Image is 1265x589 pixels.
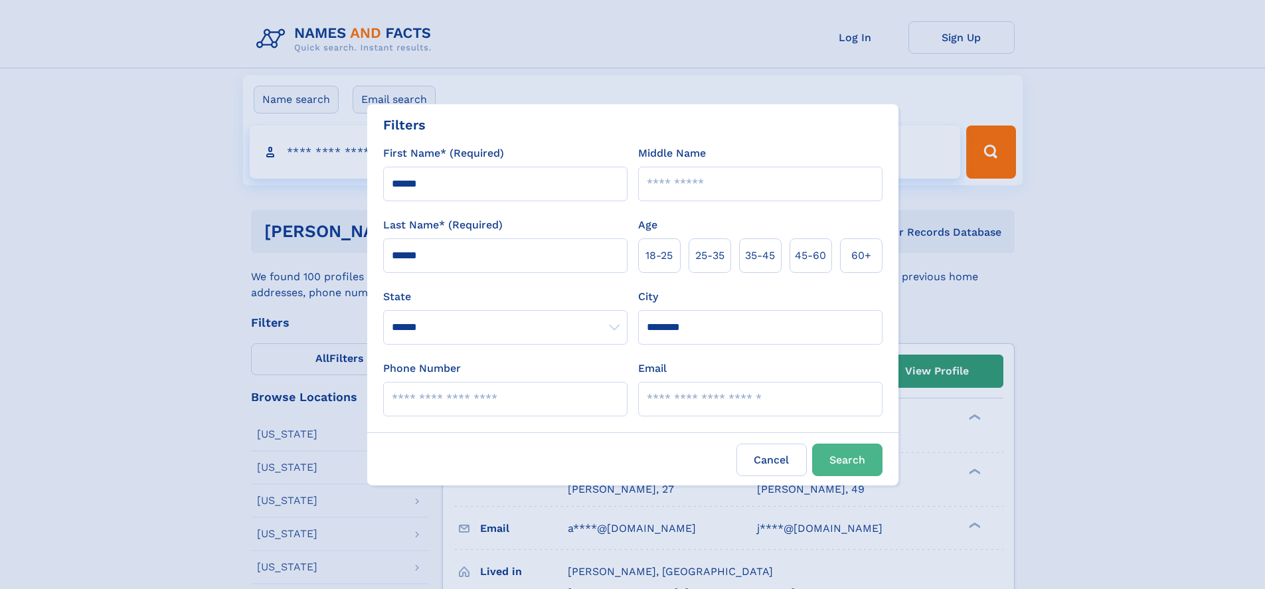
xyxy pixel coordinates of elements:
[645,248,673,264] span: 18‑25
[638,145,706,161] label: Middle Name
[383,289,628,305] label: State
[638,217,657,233] label: Age
[638,289,658,305] label: City
[638,361,667,377] label: Email
[812,444,883,476] button: Search
[736,444,807,476] label: Cancel
[695,248,724,264] span: 25‑35
[383,361,461,377] label: Phone Number
[383,115,426,135] div: Filters
[383,217,503,233] label: Last Name* (Required)
[851,248,871,264] span: 60+
[383,145,504,161] label: First Name* (Required)
[795,248,826,264] span: 45‑60
[745,248,775,264] span: 35‑45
